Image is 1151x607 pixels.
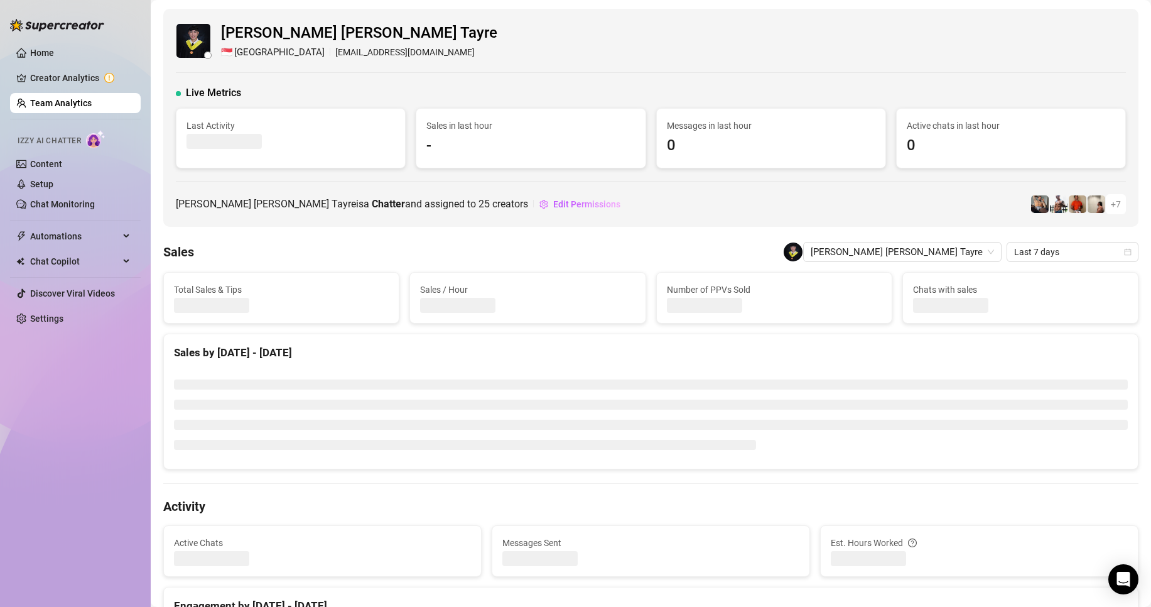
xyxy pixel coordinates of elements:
[1050,195,1067,213] img: JUSTIN
[221,21,497,45] span: [PERSON_NAME] [PERSON_NAME] Tayre
[831,536,1128,550] div: Est. Hours Worked
[30,48,54,58] a: Home
[30,199,95,209] a: Chat Monitoring
[1108,564,1138,594] div: Open Intercom Messenger
[667,134,875,158] span: 0
[30,314,63,324] a: Settings
[86,130,105,148] img: AI Chatter
[667,119,875,133] span: Messages in last hour
[30,288,115,298] a: Discover Viral Videos
[30,159,62,169] a: Content
[30,68,131,88] a: Creator Analytics exclamation-circle
[372,198,405,210] b: Chatter
[16,257,24,266] img: Chat Copilot
[539,194,621,214] button: Edit Permissions
[221,45,497,60] div: [EMAIL_ADDRESS][DOMAIN_NAME]
[30,226,119,246] span: Automations
[420,283,635,297] span: Sales / Hour
[18,135,81,147] span: Izzy AI Chatter
[186,119,395,133] span: Last Activity
[502,536,799,550] span: Messages Sent
[163,243,194,261] h4: Sales
[1014,243,1131,261] span: Last 7 days
[426,134,635,158] span: -
[1111,197,1121,211] span: + 7
[16,231,26,241] span: thunderbolt
[186,85,241,101] span: Live Metrics
[30,251,119,271] span: Chat Copilot
[907,119,1115,133] span: Active chats in last hour
[176,24,210,58] img: Ric John Derell Tayre
[174,283,389,297] span: Total Sales & Tips
[913,283,1128,297] span: Chats with sales
[176,196,528,212] span: [PERSON_NAME] [PERSON_NAME] Tayre is a and assigned to creators
[1069,195,1086,213] img: Justin
[478,198,490,210] span: 25
[784,243,802,261] img: Ric John Derell Tayre
[221,45,233,60] span: 🇸🇬
[907,134,1115,158] span: 0
[1031,195,1049,213] img: George
[426,119,635,133] span: Sales in last hour
[553,199,620,209] span: Edit Permissions
[908,536,917,550] span: question-circle
[163,498,1138,515] h4: Activity
[10,19,104,31] img: logo-BBDzfeDw.svg
[234,45,325,60] span: [GEOGRAPHIC_DATA]
[1124,248,1132,256] span: calendar
[30,98,92,108] a: Team Analytics
[1088,195,1105,213] img: Ralphy
[539,200,548,209] span: setting
[174,344,1128,361] div: Sales by [DATE] - [DATE]
[811,243,994,261] span: Ric John Derell Tayre
[30,179,53,189] a: Setup
[667,283,882,297] span: Number of PPVs Sold
[174,536,471,550] span: Active Chats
